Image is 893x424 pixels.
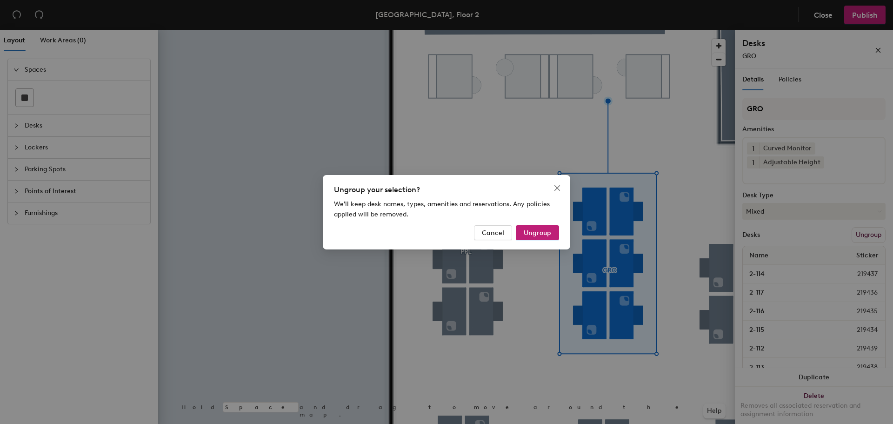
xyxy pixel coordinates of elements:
span: We'll keep desk names, types, amenities and reservations. Any policies applied will be removed. [334,200,550,218]
button: Ungroup [516,225,559,240]
span: Cancel [482,229,504,236]
span: Ungroup [524,229,551,236]
div: Ungroup your selection? [334,184,559,195]
button: Cancel [474,225,512,240]
span: close [553,184,561,192]
button: Close [550,181,565,195]
span: Close [550,184,565,192]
